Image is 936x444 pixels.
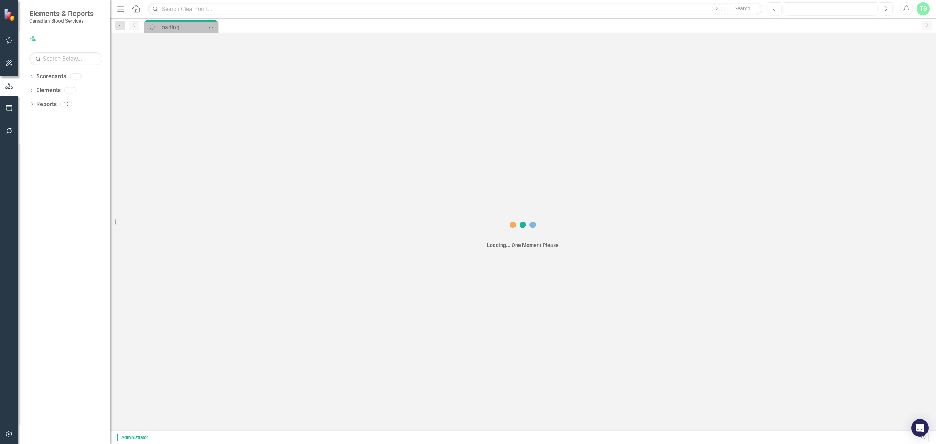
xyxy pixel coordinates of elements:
span: Administrator [117,434,151,441]
button: Search [724,4,760,14]
div: 18 [60,101,72,107]
div: Loading... [158,23,207,32]
input: Search ClearPoint... [148,3,762,15]
div: Open Intercom Messenger [911,419,929,437]
a: Elements [36,86,61,95]
a: Reports [36,100,57,109]
img: ClearPoint Strategy [4,8,16,21]
button: TG [917,2,930,15]
a: Scorecards [36,72,66,81]
div: Loading... One Moment Please [487,241,559,249]
span: Elements & Reports [29,9,94,18]
input: Search Below... [29,52,102,65]
span: Search [735,5,750,11]
small: Canadian Blood Services [29,18,94,24]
